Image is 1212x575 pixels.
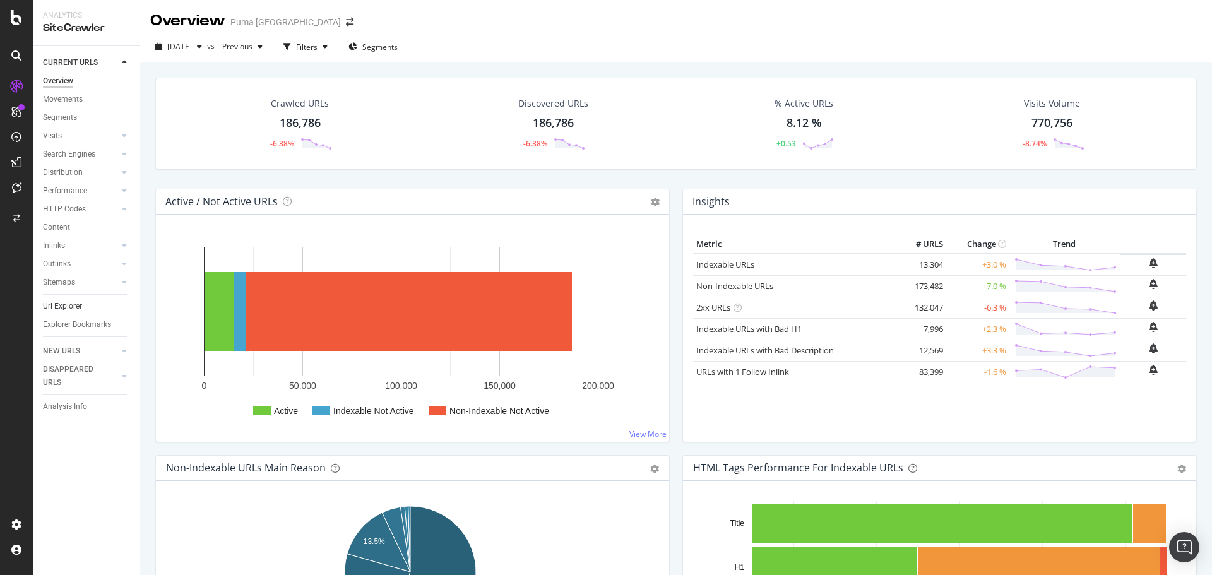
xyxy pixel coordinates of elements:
[43,166,83,179] div: Distribution
[43,318,131,331] a: Explorer Bookmarks
[1031,115,1072,131] div: 770,756
[946,318,1009,340] td: +2.3 %
[1177,465,1186,473] div: gear
[696,345,834,356] a: Indexable URLs with Bad Description
[449,406,549,416] text: Non-Indexable Not Active
[43,56,98,69] div: CURRENT URLS
[1023,138,1047,149] div: -8.74%
[1149,279,1158,289] div: bell-plus
[43,148,118,161] a: Search Engines
[43,10,129,21] div: Analytics
[43,239,118,252] a: Inlinks
[1024,97,1080,110] div: Visits Volume
[896,361,946,382] td: 83,399
[43,166,118,179] a: Distribution
[362,42,398,52] span: Segments
[43,363,118,389] a: DISAPPEARED URLS
[289,381,316,391] text: 50,000
[1149,258,1158,268] div: bell-plus
[692,193,730,210] h4: Insights
[896,254,946,276] td: 13,304
[280,115,321,131] div: 186,786
[946,297,1009,318] td: -6.3 %
[1149,300,1158,311] div: bell-plus
[946,275,1009,297] td: -7.0 %
[696,366,789,377] a: URLs with 1 Follow Inlink
[43,129,62,143] div: Visits
[43,148,95,161] div: Search Engines
[43,239,65,252] div: Inlinks
[43,111,131,124] a: Segments
[523,138,547,149] div: -6.38%
[43,93,131,106] a: Movements
[730,519,745,528] text: Title
[43,300,131,313] a: Url Explorer
[296,42,318,52] div: Filters
[629,429,667,439] a: View More
[43,111,77,124] div: Segments
[346,18,353,27] div: arrow-right-arrow-left
[946,361,1009,382] td: -1.6 %
[484,381,516,391] text: 150,000
[43,258,71,271] div: Outlinks
[271,97,329,110] div: Crawled URLs
[518,97,588,110] div: Discovered URLs
[278,37,333,57] button: Filters
[896,275,946,297] td: 173,482
[582,381,614,391] text: 200,000
[735,563,745,572] text: H1
[651,198,660,206] i: Options
[43,276,118,289] a: Sitemaps
[43,300,82,313] div: Url Explorer
[43,221,131,234] a: Content
[43,184,87,198] div: Performance
[43,363,107,389] div: DISAPPEARED URLS
[1149,343,1158,353] div: bell-plus
[43,21,129,35] div: SiteCrawler
[43,258,118,271] a: Outlinks
[693,235,896,254] th: Metric
[43,345,118,358] a: NEW URLS
[43,345,80,358] div: NEW URLS
[787,115,822,131] div: 8.12 %
[43,400,131,413] a: Analysis Info
[385,381,417,391] text: 100,000
[946,340,1009,361] td: +3.3 %
[696,302,730,313] a: 2xx URLs
[696,323,802,335] a: Indexable URLs with Bad H1
[946,235,1009,254] th: Change
[896,340,946,361] td: 12,569
[43,203,86,216] div: HTTP Codes
[43,74,73,88] div: Overview
[43,184,118,198] a: Performance
[165,193,278,210] h4: Active / Not Active URLs
[696,280,773,292] a: Non-Indexable URLs
[167,41,192,52] span: 2025 Oct. 5th
[274,406,298,416] text: Active
[1149,365,1158,375] div: bell-plus
[43,400,87,413] div: Analysis Info
[1149,322,1158,332] div: bell-plus
[43,129,118,143] a: Visits
[896,318,946,340] td: 7,996
[43,74,131,88] a: Overview
[166,461,326,474] div: Non-Indexable URLs Main Reason
[693,461,903,474] div: HTML Tags Performance for Indexable URLs
[150,37,207,57] button: [DATE]
[696,259,754,270] a: Indexable URLs
[1009,235,1120,254] th: Trend
[364,537,385,546] text: 13.5%
[207,40,217,51] span: vs
[896,235,946,254] th: # URLS
[166,235,659,432] svg: A chart.
[43,276,75,289] div: Sitemaps
[150,10,225,32] div: Overview
[217,41,252,52] span: Previous
[533,115,574,131] div: 186,786
[217,37,268,57] button: Previous
[43,318,111,331] div: Explorer Bookmarks
[946,254,1009,276] td: +3.0 %
[43,221,70,234] div: Content
[776,138,796,149] div: +0.53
